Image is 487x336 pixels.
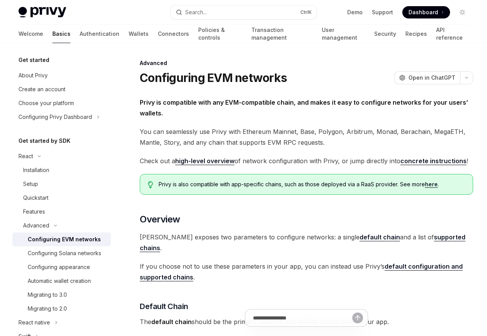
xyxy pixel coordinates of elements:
span: Privy is also compatible with app-specific chains, such as those deployed via a RaaS provider. Se... [159,181,465,188]
div: Configuring Privy Dashboard [18,112,92,122]
h5: Get started by SDK [18,136,70,145]
a: Configuring EVM networks [12,232,111,246]
span: Ctrl K [300,9,312,15]
a: Quickstart [12,191,111,205]
a: About Privy [12,69,111,82]
a: Create an account [12,82,111,96]
div: React native [18,318,50,327]
span: If you choose not to use these parameters in your app, you can instead use Privy’s . [140,261,473,283]
a: Dashboard [402,6,450,18]
a: Migrating to 3.0 [12,288,111,302]
button: Open search [171,5,316,19]
a: concrete instructions [400,157,467,165]
a: Features [12,205,111,219]
span: Check out a of network configuration with Privy, or jump directly into ! [140,155,473,166]
a: Policies & controls [198,25,242,43]
a: Recipes [405,25,427,43]
span: Default Chain [140,301,188,312]
div: Configuring EVM networks [28,235,101,244]
a: Choose your platform [12,96,111,110]
a: Connectors [158,25,189,43]
a: here [425,181,438,188]
a: default chain [360,233,400,241]
a: Demo [347,8,363,16]
div: Features [23,207,45,216]
div: Configuring Solana networks [28,249,101,258]
a: User management [322,25,365,43]
button: Open in ChatGPT [394,71,460,84]
div: Setup [23,179,38,189]
a: Transaction management [251,25,312,43]
a: Authentication [80,25,119,43]
button: Toggle dark mode [456,6,469,18]
span: Open in ChatGPT [408,74,455,82]
h1: Configuring EVM networks [140,71,287,85]
div: Advanced [140,59,473,67]
div: Automatic wallet creation [28,276,91,286]
a: Configuring Solana networks [12,246,111,260]
h5: Get started [18,55,49,65]
svg: Tip [148,181,153,188]
div: Quickstart [23,193,49,202]
span: Dashboard [408,8,438,16]
button: Toggle Advanced section [12,219,111,232]
a: Automatic wallet creation [12,274,111,288]
a: Welcome [18,25,43,43]
div: React [18,152,33,161]
a: Basics [52,25,70,43]
span: Overview [140,213,180,226]
button: Toggle React section [12,149,111,163]
div: Migrating to 3.0 [28,290,67,299]
button: Send message [352,313,363,323]
a: Configuring appearance [12,260,111,274]
button: Toggle React native section [12,316,111,329]
a: API reference [436,25,469,43]
div: Configuring appearance [28,262,90,272]
div: Search... [185,8,207,17]
strong: Privy is compatible with any EVM-compatible chain, and makes it easy to configure networks for yo... [140,99,468,117]
div: Create an account [18,85,65,94]
span: [PERSON_NAME] exposes two parameters to configure networks: a single and a list of . [140,232,473,253]
span: You can seamlessly use Privy with Ethereum Mainnet, Base, Polygon, Arbitrum, Monad, Berachain, Me... [140,126,473,148]
div: Installation [23,165,49,175]
input: Ask a question... [253,309,352,326]
a: high-level overview [175,157,234,165]
div: Migrating to 2.0 [28,304,67,313]
a: Wallets [129,25,149,43]
button: Toggle Configuring Privy Dashboard section [12,110,111,124]
div: About Privy [18,71,48,80]
div: Choose your platform [18,99,74,108]
a: Migrating to 2.0 [12,302,111,316]
div: Advanced [23,221,49,230]
a: Security [374,25,396,43]
img: light logo [18,7,66,18]
a: Setup [12,177,111,191]
a: Support [372,8,393,16]
a: Installation [12,163,111,177]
